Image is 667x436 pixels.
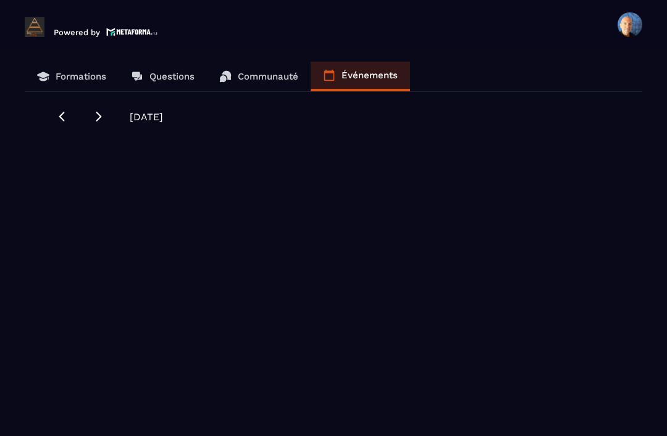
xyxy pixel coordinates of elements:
[25,62,119,91] a: Formations
[149,71,195,82] p: Questions
[106,27,158,37] img: logo
[238,71,298,82] p: Communauté
[311,62,410,91] a: Événements
[54,28,100,37] p: Powered by
[342,70,398,81] p: Événements
[56,71,106,82] p: Formations
[207,62,311,91] a: Communauté
[119,62,207,91] a: Questions
[25,17,44,37] img: logo-branding
[130,111,163,123] span: [DATE]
